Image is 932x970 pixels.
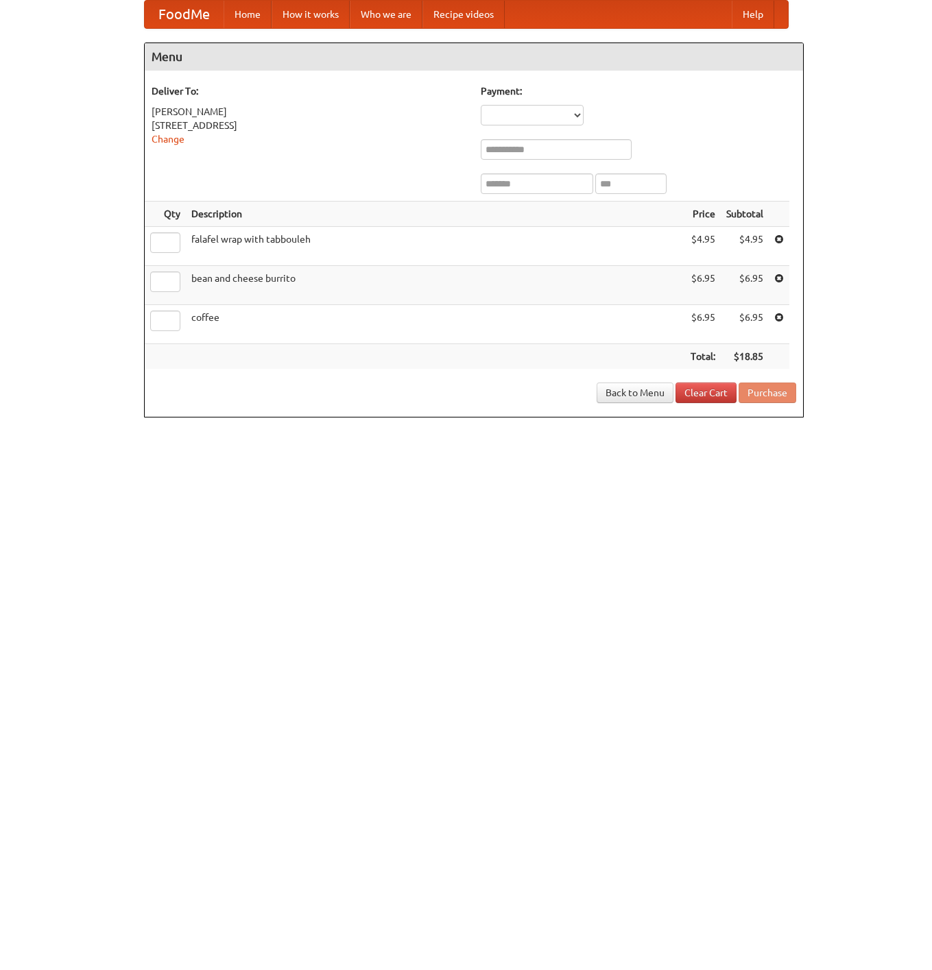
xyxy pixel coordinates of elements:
[186,227,685,266] td: falafel wrap with tabbouleh
[685,266,721,305] td: $6.95
[721,202,769,227] th: Subtotal
[145,1,224,28] a: FoodMe
[145,43,803,71] h4: Menu
[481,84,796,98] h5: Payment:
[721,227,769,266] td: $4.95
[152,105,467,119] div: [PERSON_NAME]
[597,383,673,403] a: Back to Menu
[721,344,769,369] th: $18.85
[186,266,685,305] td: bean and cheese burrito
[152,84,467,98] h5: Deliver To:
[685,202,721,227] th: Price
[186,202,685,227] th: Description
[422,1,505,28] a: Recipe videos
[685,227,721,266] td: $4.95
[224,1,272,28] a: Home
[685,344,721,369] th: Total:
[721,305,769,344] td: $6.95
[272,1,350,28] a: How it works
[350,1,422,28] a: Who we are
[685,305,721,344] td: $6.95
[186,305,685,344] td: coffee
[152,134,184,145] a: Change
[721,266,769,305] td: $6.95
[145,202,186,227] th: Qty
[676,383,737,403] a: Clear Cart
[739,383,796,403] button: Purchase
[152,119,467,132] div: [STREET_ADDRESS]
[732,1,774,28] a: Help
